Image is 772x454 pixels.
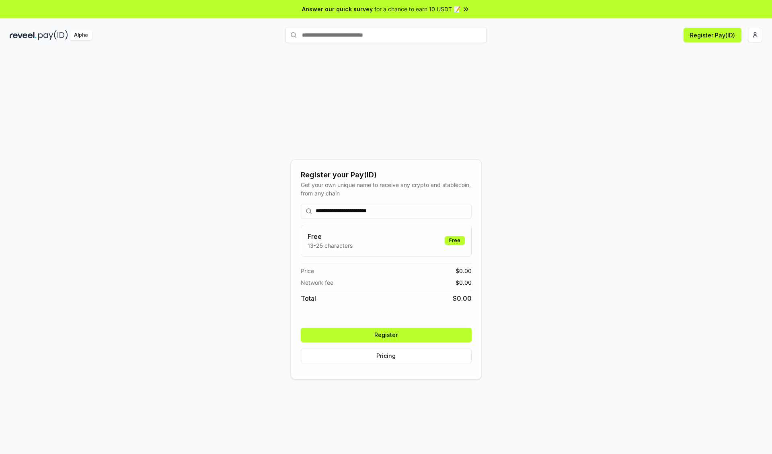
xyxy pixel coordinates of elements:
[456,267,472,275] span: $ 0.00
[456,278,472,287] span: $ 0.00
[684,28,741,42] button: Register Pay(ID)
[301,169,472,181] div: Register your Pay(ID)
[301,267,314,275] span: Price
[301,328,472,342] button: Register
[302,5,373,13] span: Answer our quick survey
[10,30,37,40] img: reveel_dark
[374,5,460,13] span: for a chance to earn 10 USDT 📝
[445,236,465,245] div: Free
[70,30,92,40] div: Alpha
[308,241,353,250] p: 13-25 characters
[301,278,333,287] span: Network fee
[301,349,472,363] button: Pricing
[301,294,316,303] span: Total
[453,294,472,303] span: $ 0.00
[308,232,353,241] h3: Free
[38,30,68,40] img: pay_id
[301,181,472,197] div: Get your own unique name to receive any crypto and stablecoin, from any chain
